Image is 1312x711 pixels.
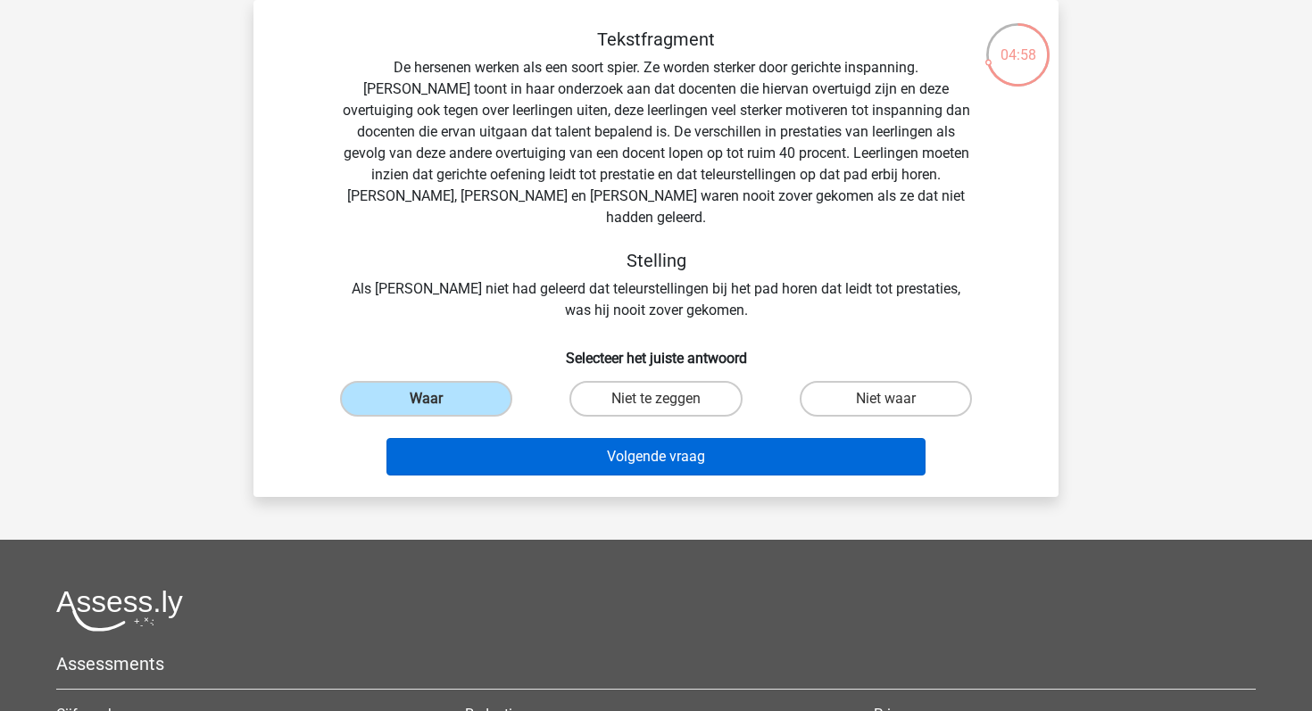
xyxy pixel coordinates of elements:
button: Volgende vraag [386,438,926,475]
h5: Stelling [339,250,973,271]
label: Niet waar [800,381,972,417]
label: Niet te zeggen [569,381,742,417]
h6: Selecteer het juiste antwoord [282,335,1030,367]
h5: Tekstfragment [339,29,973,50]
img: Assessly logo [56,590,183,632]
div: 04:58 [984,21,1051,66]
h5: Assessments [56,653,1256,674]
label: Waar [340,381,512,417]
div: De hersenen werken als een soort spier. Ze worden sterker door gerichte inspanning. [PERSON_NAME]... [282,29,1030,321]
